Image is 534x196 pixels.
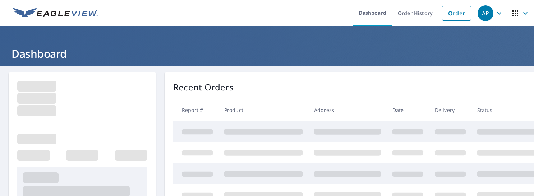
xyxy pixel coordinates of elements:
th: Address [308,99,387,121]
div: AP [478,5,493,21]
th: Date [387,99,429,121]
img: EV Logo [13,8,98,19]
a: Order [442,6,471,21]
th: Report # [173,99,218,121]
p: Recent Orders [173,81,234,94]
h1: Dashboard [9,46,525,61]
th: Delivery [429,99,471,121]
th: Product [218,99,308,121]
